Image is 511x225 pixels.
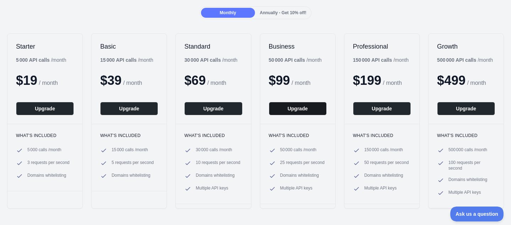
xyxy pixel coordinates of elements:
iframe: Toggle Customer Support [450,207,504,221]
span: $ 499 [437,73,466,88]
span: $ 199 [353,73,381,88]
span: $ 99 [269,73,290,88]
button: Upgrade [269,102,327,115]
span: / month [292,80,310,86]
button: Upgrade [437,102,495,115]
button: Upgrade [353,102,411,115]
button: Upgrade [184,102,242,115]
span: / month [207,80,226,86]
span: $ 69 [184,73,206,88]
span: / month [383,80,402,86]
